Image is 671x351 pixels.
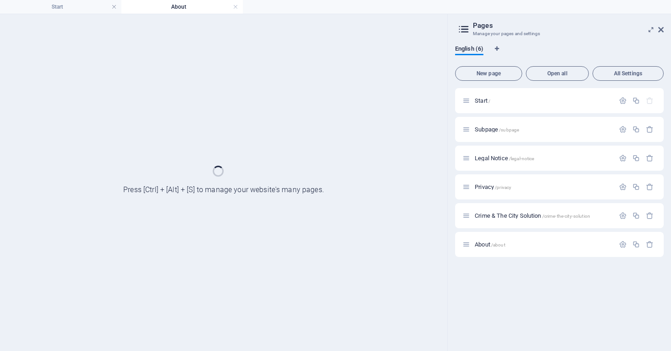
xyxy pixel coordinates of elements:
[455,45,664,63] div: Language Tabs
[619,154,627,162] div: Settings
[455,43,483,56] span: English (6)
[472,126,614,132] div: Subpage/subpage
[530,71,585,76] span: Open all
[473,30,645,38] h3: Manage your pages and settings
[619,241,627,248] div: Settings
[499,127,519,132] span: /subpage
[472,213,614,219] div: Crime & The City Solution/crime-the-city-solution
[475,183,511,190] span: Click to open page
[472,155,614,161] div: Legal Notice/legal-notice
[472,184,614,190] div: Privacy/privacy
[597,71,660,76] span: All Settings
[526,66,589,81] button: Open all
[459,71,518,76] span: New page
[619,183,627,191] div: Settings
[475,126,519,133] span: Click to open page
[121,2,243,12] h4: About
[542,214,590,219] span: /crime-the-city-solution
[472,241,614,247] div: About/about
[475,212,590,219] span: Crime & The City Solution
[646,126,654,133] div: Remove
[619,212,627,220] div: Settings
[488,99,490,104] span: /
[592,66,664,81] button: All Settings
[475,155,534,162] span: Legal Notice
[619,126,627,133] div: Settings
[646,97,654,105] div: The startpage cannot be deleted
[632,97,640,105] div: Duplicate
[475,97,490,104] span: Start
[495,185,511,190] span: /privacy
[472,98,614,104] div: Start/
[646,241,654,248] div: Remove
[646,212,654,220] div: Remove
[473,21,664,30] h2: Pages
[509,156,535,161] span: /legal-notice
[455,66,522,81] button: New page
[632,241,640,248] div: Duplicate
[491,242,505,247] span: /about
[475,241,505,248] span: Click to open page
[646,183,654,191] div: Remove
[646,154,654,162] div: Remove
